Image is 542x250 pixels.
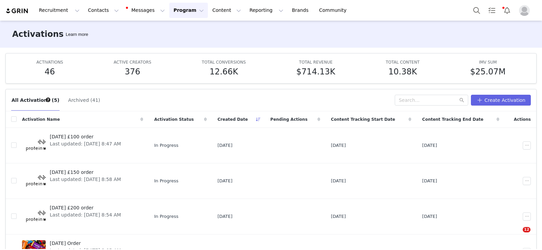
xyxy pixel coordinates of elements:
[422,116,483,122] span: Content Tracking End Date
[154,213,178,220] span: In Progress
[154,116,194,122] span: Activation Status
[22,116,60,122] span: Activation Name
[50,176,121,183] span: Last updated: [DATE] 8:58 AM
[386,60,420,65] span: TOTAL CONTENT
[296,66,335,78] h5: $714.13K
[68,95,100,106] button: Archived (41)
[50,133,121,140] span: [DATE] £100 order
[519,5,530,16] img: placeholder-profile.jpg
[331,116,395,122] span: Content Tracking Start Date
[422,142,437,149] span: [DATE]
[45,97,51,103] div: Tooltip anchor
[459,98,464,103] i: icon: search
[469,3,484,18] button: Search
[395,95,468,106] input: Search...
[50,240,121,247] span: [DATE] Order
[218,178,233,184] span: [DATE]
[331,178,346,184] span: [DATE]
[315,3,354,18] a: Community
[125,66,140,78] h5: 376
[202,60,246,65] span: TOTAL CONVERSIONS
[35,3,84,18] button: Recruitment
[505,112,536,127] div: Actions
[50,169,121,176] span: [DATE] £150 order
[11,95,60,106] button: All Activations (5)
[515,5,537,16] button: Profile
[22,167,143,195] a: [DATE] £150 orderLast updated: [DATE] 8:58 AM
[331,142,346,149] span: [DATE]
[22,132,143,159] a: [DATE] £100 orderLast updated: [DATE] 8:47 AM
[123,3,169,18] button: Messages
[331,213,346,220] span: [DATE]
[270,116,308,122] span: Pending Actions
[208,3,245,18] button: Content
[5,8,29,14] img: grin logo
[114,60,151,65] span: ACTIVE CREATORS
[484,3,499,18] a: Tasks
[509,227,525,243] iframe: Intercom live chat
[50,140,121,147] span: Last updated: [DATE] 8:47 AM
[388,66,417,78] h5: 10.38K
[45,66,55,78] h5: 46
[12,28,64,40] h3: Activations
[288,3,315,18] a: Brands
[64,31,89,38] div: Tooltip anchor
[22,203,143,230] a: [DATE] £200 orderLast updated: [DATE] 8:54 AM
[218,116,248,122] span: Created Date
[422,178,437,184] span: [DATE]
[500,3,515,18] button: Notifications
[50,211,121,219] span: Last updated: [DATE] 8:54 AM
[154,142,178,149] span: In Progress
[154,178,178,184] span: In Progress
[37,60,63,65] span: ACTIVATIONS
[218,142,233,149] span: [DATE]
[50,204,121,211] span: [DATE] £200 order
[470,66,506,78] h5: $25.07M
[523,227,530,232] span: 12
[422,213,437,220] span: [DATE]
[218,213,233,220] span: [DATE]
[245,3,287,18] button: Reporting
[299,60,332,65] span: TOTAL REVENUE
[471,95,531,106] button: Create Activation
[84,3,123,18] button: Contacts
[169,3,208,18] button: Program
[479,60,497,65] span: IMV SUM
[210,66,238,78] h5: 12.66K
